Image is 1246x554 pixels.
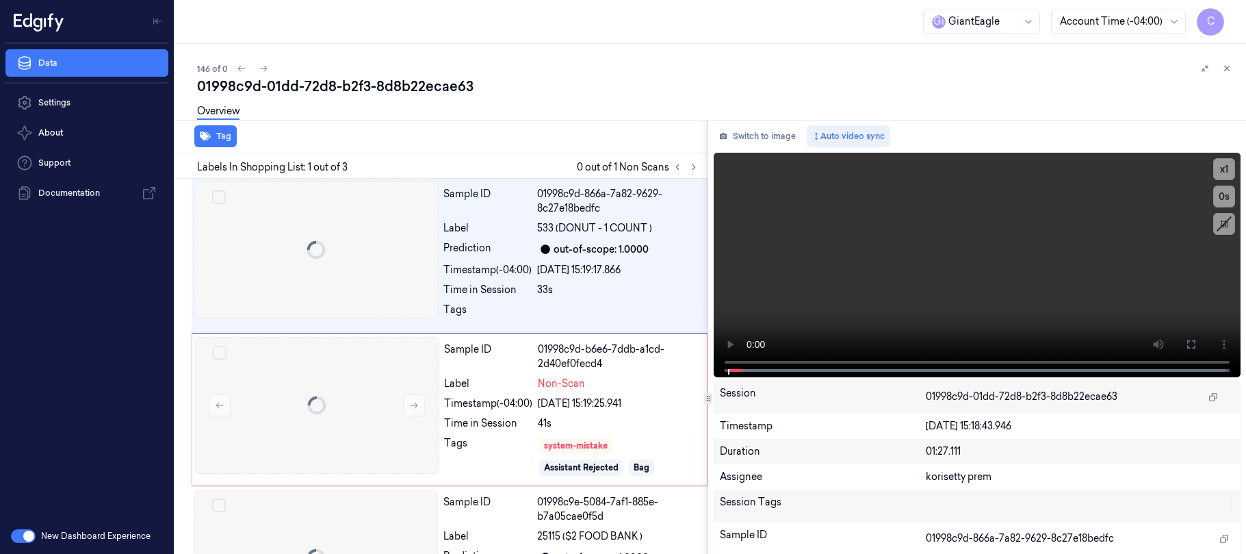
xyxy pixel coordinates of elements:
[443,221,532,236] div: Label
[1197,8,1224,36] button: C
[197,63,228,75] span: 146 of 0
[197,77,1235,96] div: 01998c9d-01dd-72d8-b2f3-8d8b22ecae63
[720,495,926,517] div: Session Tags
[720,470,926,484] div: Assignee
[194,125,237,147] button: Tag
[720,386,926,408] div: Session
[5,89,168,116] a: Settings
[932,15,946,29] span: G i
[554,242,649,257] div: out-of-scope: 1.0000
[5,149,168,177] a: Support
[544,462,619,474] div: Assistant Rejected
[197,160,348,175] span: Labels In Shopping List: 1 out of 3
[720,528,926,550] div: Sample ID
[212,190,226,204] button: Select row
[444,377,532,391] div: Label
[926,419,1234,433] div: [DATE] 15:18:43.946
[5,119,168,147] button: About
[537,263,699,277] div: [DATE] 15:19:17.866
[537,495,699,524] div: 01998c9e-5084-7af1-885e-b7a05cae0f5d
[443,303,532,325] div: Tags
[213,346,226,360] button: Select row
[537,221,652,236] span: 533 (DONUT - 1 COUNT )
[443,283,532,297] div: Time in Session
[537,187,699,216] div: 01998c9d-866a-7a82-9629-8c27e18bedfc
[443,263,532,277] div: Timestamp (-04:00)
[807,125,890,147] button: Auto video sync
[5,49,168,77] a: Data
[538,396,699,411] div: [DATE] 15:19:25.941
[5,179,168,207] a: Documentation
[926,470,1234,484] div: korisetty prem
[537,283,699,297] div: 33s
[443,241,532,257] div: Prediction
[443,495,532,524] div: Sample ID
[212,499,226,512] button: Select row
[1213,158,1235,180] button: x1
[537,529,643,544] span: 25115 ($2 FOOD BANK )
[444,416,532,431] div: Time in Session
[1213,186,1235,207] button: 0s
[538,377,585,391] span: Non-Scan
[444,436,532,477] div: Tags
[926,531,1114,546] span: 01998c9d-866a-7a82-9629-8c27e18bedfc
[444,342,532,371] div: Sample ID
[926,444,1234,459] div: 01:27.111
[720,419,926,433] div: Timestamp
[634,462,649,474] div: Bag
[544,440,608,452] div: system-mistake
[443,529,532,544] div: Label
[146,10,168,32] button: Toggle Navigation
[197,104,239,120] a: Overview
[720,444,926,459] div: Duration
[443,187,532,216] div: Sample ID
[926,390,1117,404] span: 01998c9d-01dd-72d8-b2f3-8d8b22ecae63
[538,342,699,371] div: 01998c9d-b6e6-7ddb-a1cd-2d40ef0fecd4
[714,125,801,147] button: Switch to image
[444,396,532,411] div: Timestamp (-04:00)
[538,416,699,431] div: 41s
[577,159,702,175] span: 0 out of 1 Non Scans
